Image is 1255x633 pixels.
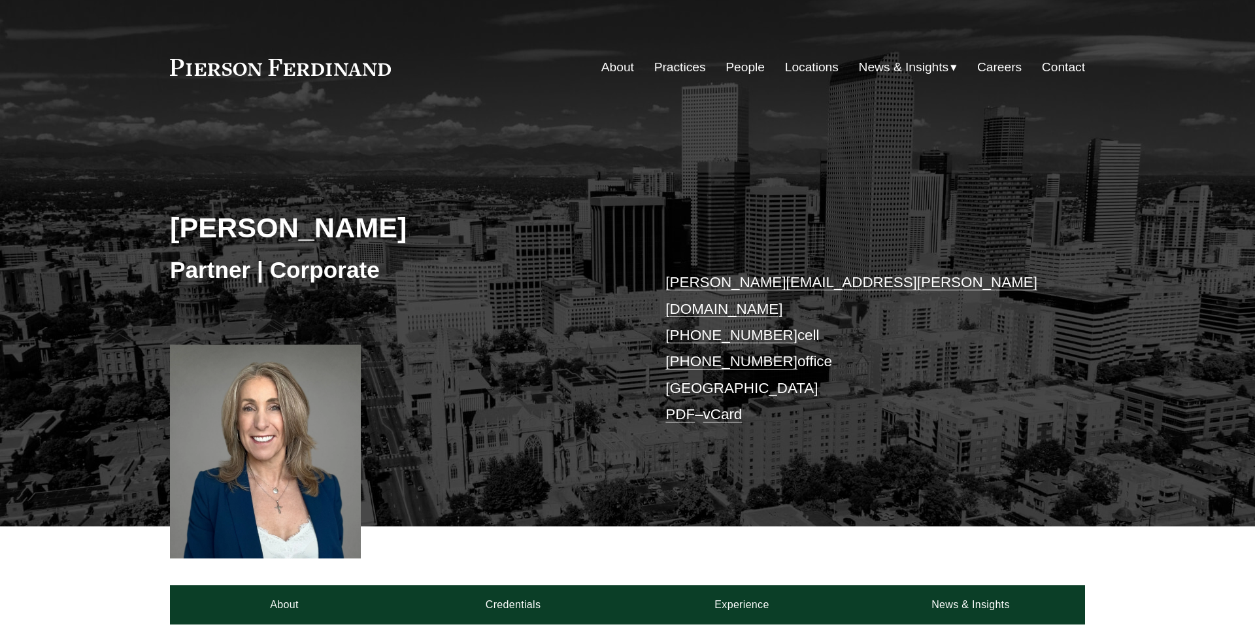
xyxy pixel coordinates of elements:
a: vCard [703,406,743,422]
a: Credentials [399,585,627,624]
a: folder dropdown [859,55,958,80]
a: [PERSON_NAME][EMAIL_ADDRESS][PERSON_NAME][DOMAIN_NAME] [665,274,1037,316]
h3: Partner | Corporate [170,256,627,284]
a: About [601,55,634,80]
span: News & Insights [859,56,949,79]
a: About [170,585,399,624]
a: PDF [665,406,695,422]
a: [PHONE_NUMBER] [665,353,797,369]
p: cell office [GEOGRAPHIC_DATA] – [665,269,1046,428]
a: Locations [785,55,839,80]
a: [PHONE_NUMBER] [665,327,797,343]
h2: [PERSON_NAME] [170,211,627,245]
a: Careers [977,55,1022,80]
a: Contact [1042,55,1085,80]
a: Practices [654,55,706,80]
a: News & Insights [856,585,1085,624]
a: Experience [627,585,856,624]
a: People [726,55,765,80]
